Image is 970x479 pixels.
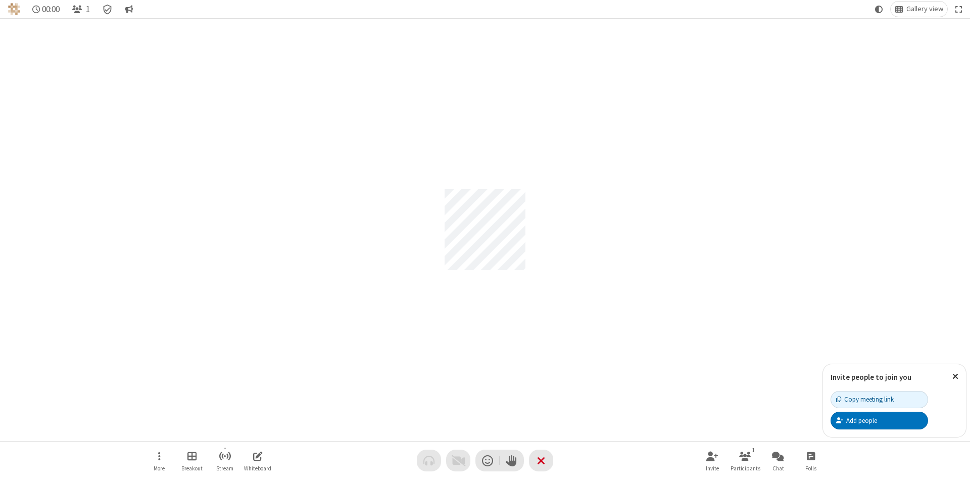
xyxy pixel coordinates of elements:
[210,446,240,475] button: Start streaming
[28,2,64,17] div: Timer
[697,446,727,475] button: Invite participants (Alt+I)
[216,465,233,471] span: Stream
[731,465,760,471] span: Participants
[177,446,207,475] button: Manage Breakout Rooms
[144,446,174,475] button: Open menu
[730,446,760,475] button: Open participant list
[86,5,90,14] span: 1
[446,450,470,471] button: Video
[831,391,928,408] button: Copy meeting link
[154,465,165,471] span: More
[42,5,60,14] span: 00:00
[805,465,816,471] span: Polls
[244,465,271,471] span: Whiteboard
[951,2,966,17] button: Fullscreen
[417,450,441,471] button: Audio problem - check your Internet connection or call by phone
[836,395,894,404] div: Copy meeting link
[891,2,947,17] button: Change layout
[98,2,117,17] div: Meeting details Encryption enabled
[763,446,793,475] button: Open chat
[68,2,94,17] button: Open participant list
[529,450,553,471] button: End or leave meeting
[831,412,928,429] button: Add people
[945,364,966,389] button: Close popover
[500,450,524,471] button: Raise hand
[706,465,719,471] span: Invite
[181,465,203,471] span: Breakout
[796,446,826,475] button: Open poll
[906,5,943,13] span: Gallery view
[871,2,887,17] button: Using system theme
[772,465,784,471] span: Chat
[243,446,273,475] button: Open shared whiteboard
[475,450,500,471] button: Send a reaction
[121,2,137,17] button: Conversation
[8,3,20,15] img: QA Selenium DO NOT DELETE OR CHANGE
[831,372,911,382] label: Invite people to join you
[749,446,758,455] div: 1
